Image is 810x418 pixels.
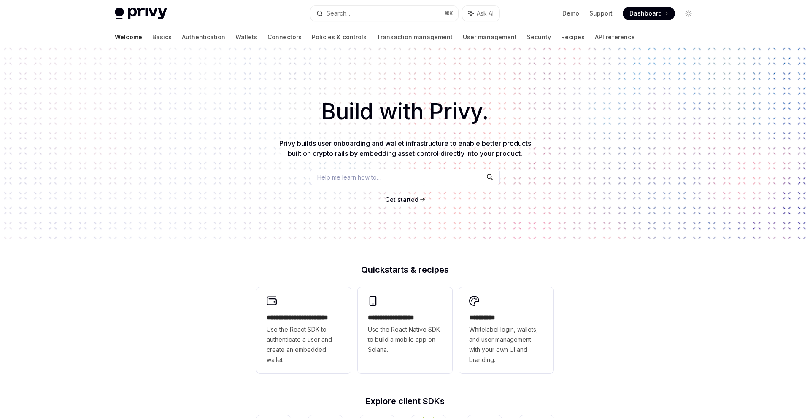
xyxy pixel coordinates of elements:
a: Get started [385,196,418,204]
span: Whitelabel login, wallets, and user management with your own UI and branding. [469,324,543,365]
a: Support [589,9,613,18]
a: Basics [152,27,172,47]
button: Search...⌘K [310,6,458,21]
a: Authentication [182,27,225,47]
a: Recipes [561,27,585,47]
h2: Quickstarts & recipes [256,265,553,274]
a: Demo [562,9,579,18]
a: API reference [595,27,635,47]
a: User management [463,27,517,47]
a: Dashboard [623,7,675,20]
span: Use the React Native SDK to build a mobile app on Solana. [368,324,442,355]
button: Ask AI [462,6,499,21]
span: Get started [385,196,418,203]
a: Security [527,27,551,47]
a: Transaction management [377,27,453,47]
button: Toggle dark mode [682,7,695,20]
h2: Explore client SDKs [256,397,553,405]
a: **** *****Whitelabel login, wallets, and user management with your own UI and branding. [459,287,553,373]
span: Ask AI [477,9,494,18]
img: light logo [115,8,167,19]
span: ⌘ K [444,10,453,17]
a: Wallets [235,27,257,47]
a: Welcome [115,27,142,47]
span: Help me learn how to… [317,173,381,182]
div: Search... [327,8,350,19]
a: Connectors [267,27,302,47]
span: Privy builds user onboarding and wallet infrastructure to enable better products built on crypto ... [279,139,531,158]
a: Policies & controls [312,27,367,47]
span: Dashboard [629,9,662,18]
span: Use the React SDK to authenticate a user and create an embedded wallet. [267,324,341,365]
a: **** **** **** ***Use the React Native SDK to build a mobile app on Solana. [358,287,452,373]
h1: Build with Privy. [13,95,796,128]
